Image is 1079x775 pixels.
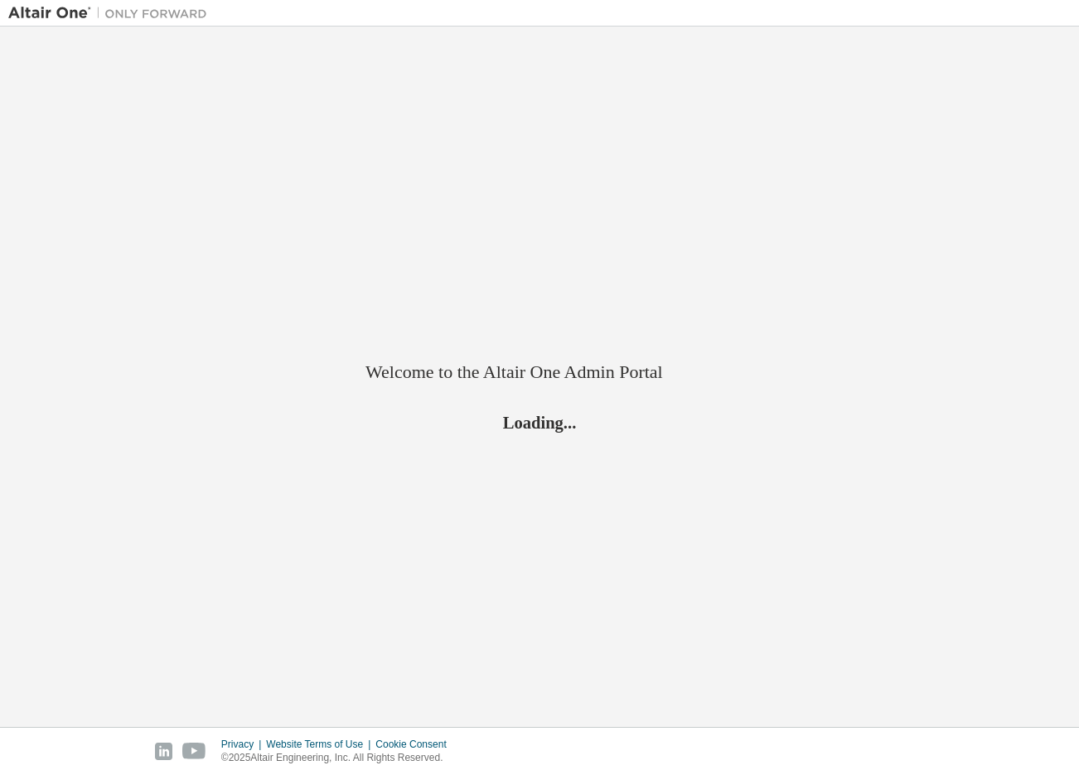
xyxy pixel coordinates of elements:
[266,738,375,751] div: Website Terms of Use
[221,738,266,751] div: Privacy
[8,5,215,22] img: Altair One
[221,751,457,765] p: © 2025 Altair Engineering, Inc. All Rights Reserved.
[365,361,714,384] h2: Welcome to the Altair One Admin Portal
[365,411,714,433] h2: Loading...
[375,738,456,751] div: Cookie Consent
[182,743,206,760] img: youtube.svg
[155,743,172,760] img: linkedin.svg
